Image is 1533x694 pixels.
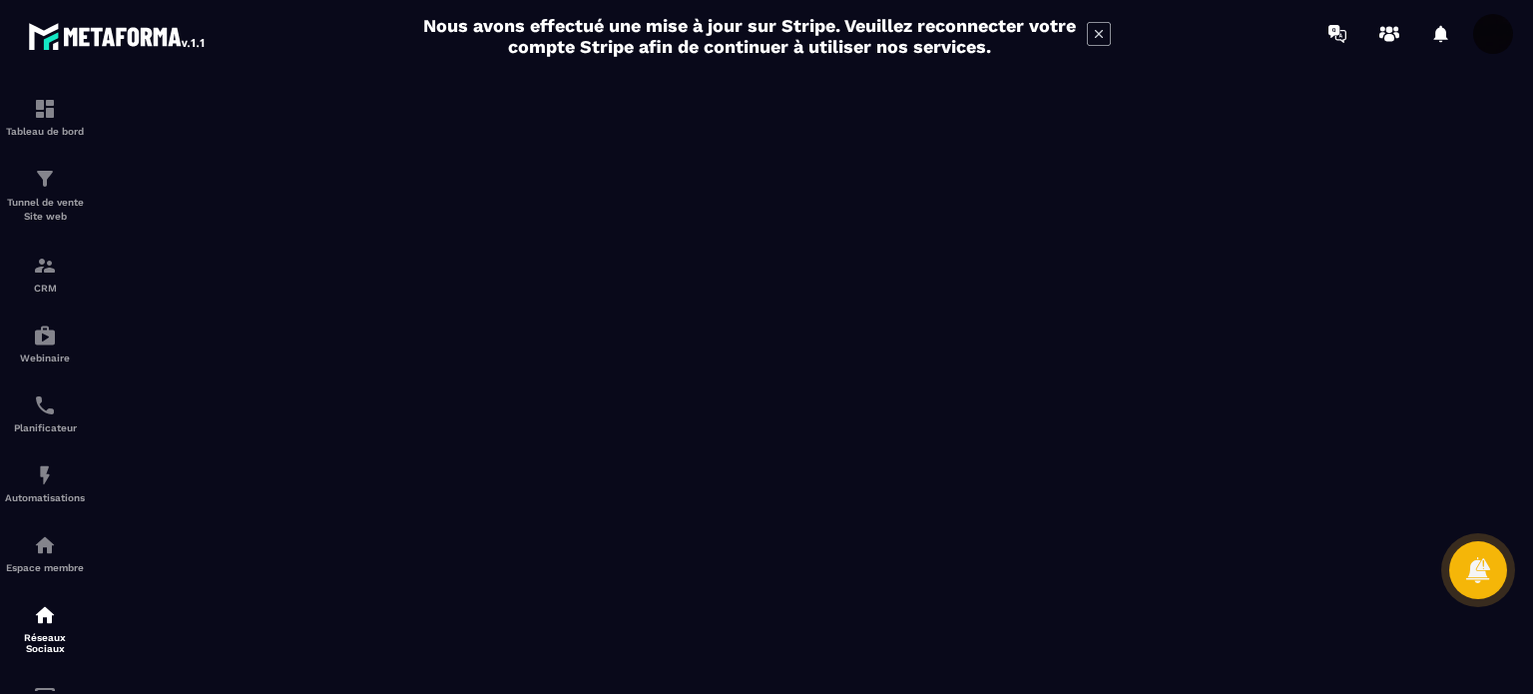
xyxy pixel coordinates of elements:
[33,463,57,487] img: automations
[5,632,85,654] p: Réseaux Sociaux
[5,422,85,433] p: Planificateur
[5,239,85,309] a: formationformationCRM
[5,378,85,448] a: schedulerschedulerPlanificateur
[33,254,57,278] img: formation
[5,196,85,224] p: Tunnel de vente Site web
[5,588,85,669] a: social-networksocial-networkRéseaux Sociaux
[5,152,85,239] a: formationformationTunnel de vente Site web
[28,18,208,54] img: logo
[33,603,57,627] img: social-network
[5,309,85,378] a: automationsautomationsWebinaire
[33,324,57,347] img: automations
[33,97,57,121] img: formation
[5,562,85,573] p: Espace membre
[33,533,57,557] img: automations
[5,448,85,518] a: automationsautomationsAutomatisations
[5,82,85,152] a: formationformationTableau de bord
[33,393,57,417] img: scheduler
[5,126,85,137] p: Tableau de bord
[33,167,57,191] img: formation
[5,492,85,503] p: Automatisations
[5,352,85,363] p: Webinaire
[5,283,85,294] p: CRM
[5,518,85,588] a: automationsautomationsEspace membre
[422,15,1077,57] h2: Nous avons effectué une mise à jour sur Stripe. Veuillez reconnecter votre compte Stripe afin de ...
